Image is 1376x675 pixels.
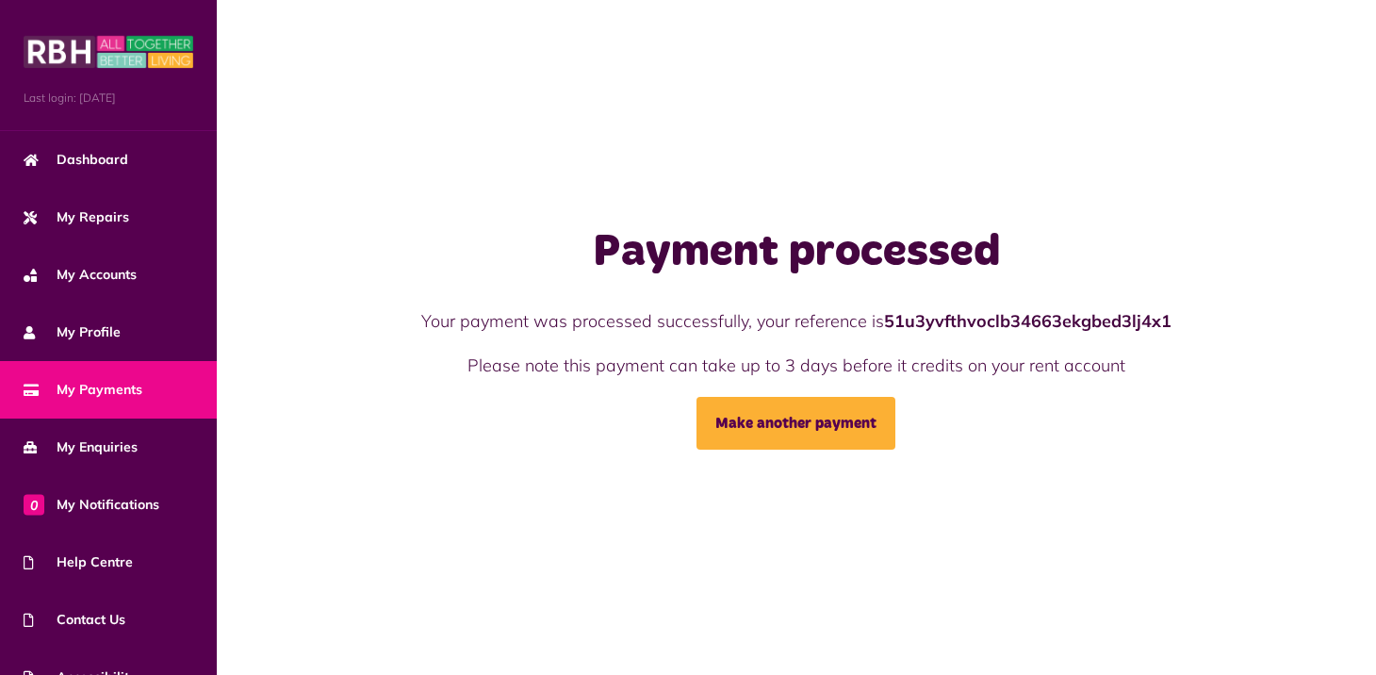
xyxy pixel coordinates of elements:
[401,308,1190,334] p: Your payment was processed successfully, your reference is
[24,380,142,400] span: My Payments
[24,494,44,515] span: 0
[24,495,159,515] span: My Notifications
[24,33,193,71] img: MyRBH
[24,322,121,342] span: My Profile
[24,207,129,227] span: My Repairs
[696,397,895,450] a: Make another payment
[24,610,125,630] span: Contact Us
[24,90,193,107] span: Last login: [DATE]
[24,150,128,170] span: Dashboard
[24,552,133,572] span: Help Centre
[884,310,1171,332] strong: 51u3yvfthvoclb34663ekgbed3lj4x1
[24,265,137,285] span: My Accounts
[401,225,1190,280] h1: Payment processed
[24,437,138,457] span: My Enquiries
[401,353,1190,378] p: Please note this payment can take up to 3 days before it credits on your rent account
